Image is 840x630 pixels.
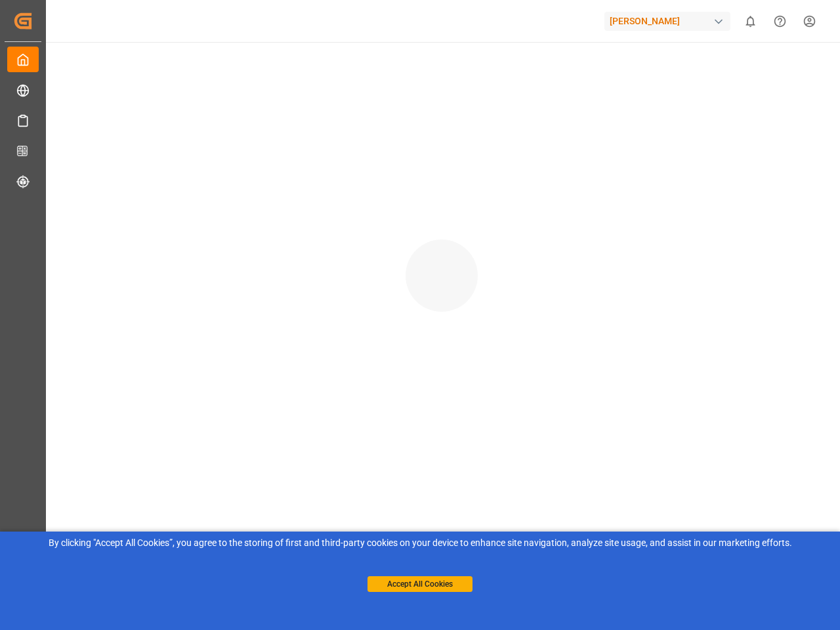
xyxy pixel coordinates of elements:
button: Help Center [765,7,795,36]
button: Accept All Cookies [367,576,472,592]
div: [PERSON_NAME] [604,12,730,31]
div: By clicking "Accept All Cookies”, you agree to the storing of first and third-party cookies on yo... [9,536,831,550]
button: [PERSON_NAME] [604,9,736,33]
button: show 0 new notifications [736,7,765,36]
